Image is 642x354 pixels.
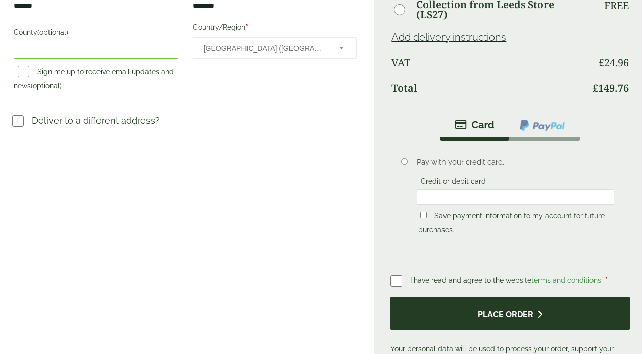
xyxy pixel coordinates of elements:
[32,114,160,127] p: Deliver to a different address?
[599,56,604,69] span: £
[245,23,248,31] abbr: required
[420,192,611,201] iframe: To enrich screen reader interactions, please activate Accessibility in Grammarly extension settings
[390,297,630,330] button: Place order
[14,68,174,93] label: Sign me up to receive email updates and news
[455,119,495,131] img: stripe.png
[531,276,601,284] a: terms and conditions
[599,56,629,69] bdi: 24.96
[391,31,506,43] a: Add delivery instructions
[31,82,62,90] span: (optional)
[37,28,68,36] span: (optional)
[417,177,490,188] label: Credit or debit card
[193,20,357,37] label: Country/Region
[417,157,614,168] p: Pay with your credit card.
[18,66,29,77] input: Sign me up to receive email updates and news(optional)
[605,276,608,284] abbr: required
[592,81,598,95] span: £
[193,37,357,59] span: Country/Region
[418,212,605,237] label: Save payment information to my account for future purchases.
[519,119,566,132] img: ppcp-gateway.png
[204,38,326,59] span: United Kingdom (UK)
[391,76,585,100] th: Total
[391,50,585,75] th: VAT
[14,25,178,42] label: County
[410,276,603,284] span: I have read and agree to the website
[592,81,629,95] bdi: 149.76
